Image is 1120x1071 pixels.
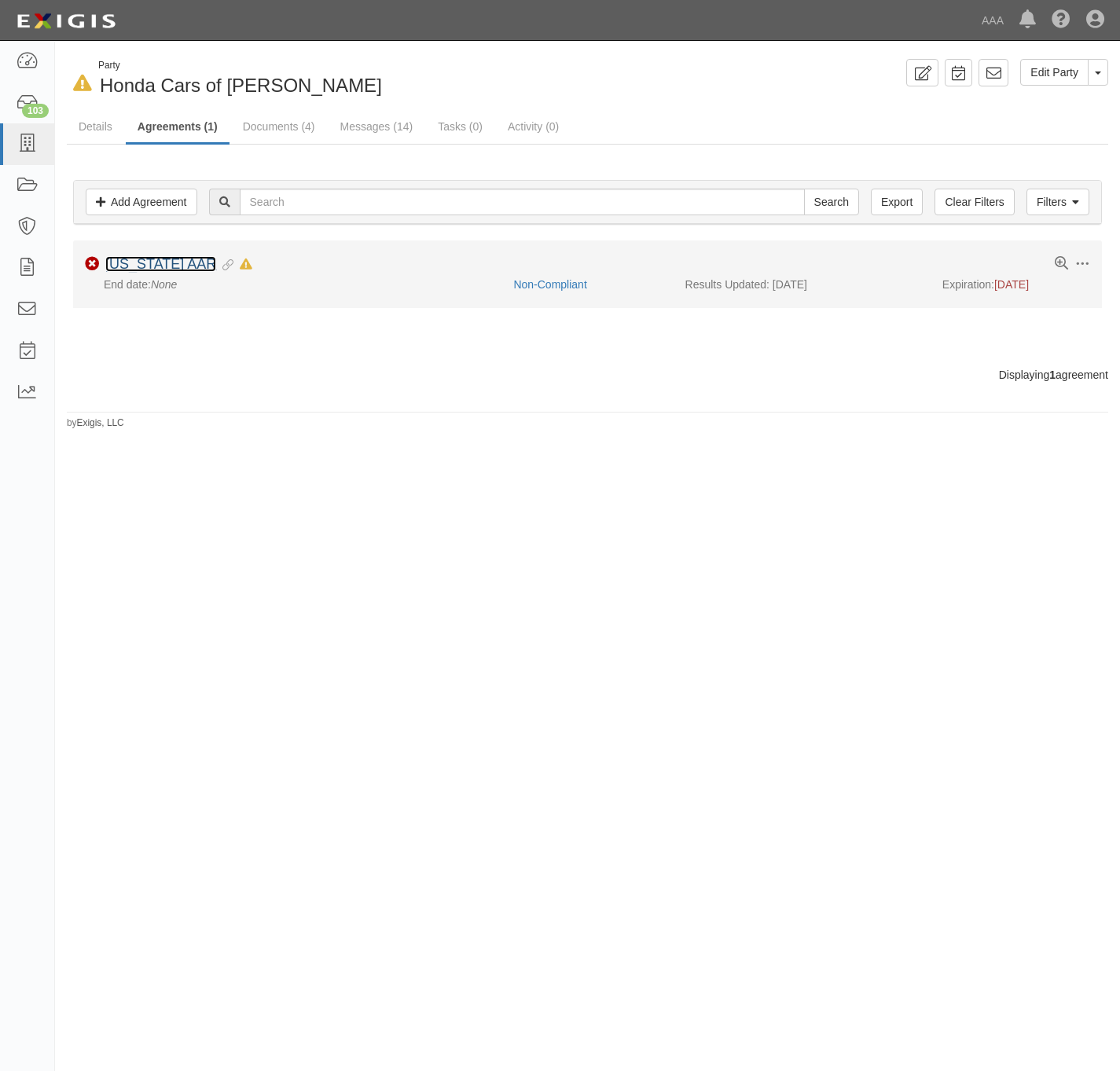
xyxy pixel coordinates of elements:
[55,367,1120,383] div: Displaying agreement
[86,189,197,215] a: Add Agreement
[496,111,571,142] a: Activity (0)
[22,104,49,118] div: 103
[105,256,252,273] div: Texas AAR
[240,259,252,270] i: In Default as of 09/15/2025
[426,111,494,142] a: Tasks (0)
[974,5,1012,36] a: AAA
[1055,257,1068,271] a: View results summary
[685,277,919,292] div: Results Updated: [DATE]
[105,256,216,272] a: [US_STATE] AAR
[513,278,586,291] a: Non-Compliant
[871,189,923,215] a: Export
[126,111,230,145] a: Agreements (1)
[100,75,382,96] span: Honda Cars of [PERSON_NAME]
[804,189,859,215] input: Search
[1026,189,1089,215] a: Filters
[67,416,124,430] small: by
[98,59,382,72] div: Party
[216,260,233,271] i: Evidence Linked
[240,189,805,215] input: Search
[994,278,1029,291] span: [DATE]
[77,417,124,428] a: Exigis, LLC
[67,111,124,142] a: Details
[73,75,92,92] i: In Default since 09/15/2025
[85,257,99,271] i: Non-Compliant
[231,111,327,142] a: Documents (4)
[85,277,501,292] div: End date:
[12,7,120,35] img: logo-5460c22ac91f19d4615b14bd174203de0afe785f0fc80cf4dbbc73dc1793850b.png
[1049,369,1056,381] b: 1
[1020,59,1089,86] a: Edit Party
[942,277,1090,292] div: Expiration:
[329,111,425,142] a: Messages (14)
[151,278,177,291] em: None
[935,189,1014,215] a: Clear Filters
[1052,11,1070,30] i: Help Center - Complianz
[67,59,576,99] div: Honda Cars of McKinney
